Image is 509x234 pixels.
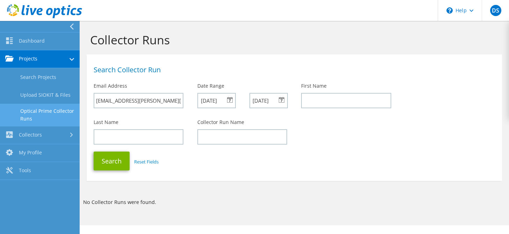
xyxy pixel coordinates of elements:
[134,159,159,165] a: Reset Fields
[94,119,118,126] label: Last Name
[94,66,492,73] h1: Search Collector Run
[446,7,453,14] svg: \n
[94,82,127,89] label: Email Address
[490,5,501,16] span: DS
[197,119,244,126] label: Collector Run Name
[90,32,495,47] h1: Collector Runs
[301,82,327,89] label: First Name
[94,152,130,170] button: Search
[197,82,224,89] label: Date Range
[83,198,506,206] p: No Collector Runs were found.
